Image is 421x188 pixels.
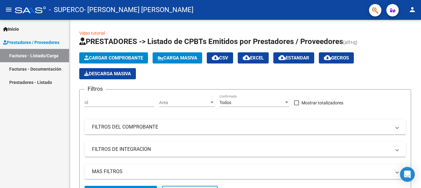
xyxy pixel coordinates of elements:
[84,55,143,61] span: Cargar Comprobante
[278,55,309,61] span: Estandar
[243,55,264,61] span: EXCEL
[238,52,269,63] button: EXCEL
[3,39,59,46] span: Prestadores / Proveedores
[158,55,197,61] span: Carga Masiva
[278,54,286,61] mat-icon: cloud_download
[92,146,391,153] mat-panel-title: FILTROS DE INTEGRACION
[85,142,406,157] mat-expansion-panel-header: FILTROS DE INTEGRACION
[92,168,391,175] mat-panel-title: MAS FILTROS
[207,52,233,63] button: CSV
[84,71,131,77] span: Descarga Masiva
[319,52,354,63] button: Gecros
[343,39,358,45] span: (alt+q)
[219,100,231,105] span: Todos
[302,99,343,107] span: Mostrar totalizadores
[243,54,250,61] mat-icon: cloud_download
[159,100,209,105] span: Area
[212,54,219,61] mat-icon: cloud_download
[5,6,12,13] mat-icon: menu
[3,26,19,33] span: Inicio
[92,124,391,130] mat-panel-title: FILTROS DEL COMPROBANTE
[153,52,202,63] button: Carga Masiva
[212,55,228,61] span: CSV
[79,37,343,46] span: PRESTADORES -> Listado de CPBTs Emitidos por Prestadores / Proveedores
[409,6,416,13] mat-icon: person
[84,3,193,17] span: - [PERSON_NAME] [PERSON_NAME]
[79,31,105,36] a: Video tutorial
[79,52,148,63] button: Cargar Comprobante
[49,3,84,17] span: - SUPERCO
[273,52,314,63] button: Estandar
[324,55,349,61] span: Gecros
[79,68,136,79] app-download-masive: Descarga masiva de comprobantes (adjuntos)
[79,68,136,79] button: Descarga Masiva
[400,167,415,182] div: Open Intercom Messenger
[85,120,406,134] mat-expansion-panel-header: FILTROS DEL COMPROBANTE
[85,85,106,93] h3: Filtros
[85,164,406,179] mat-expansion-panel-header: MAS FILTROS
[324,54,331,61] mat-icon: cloud_download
